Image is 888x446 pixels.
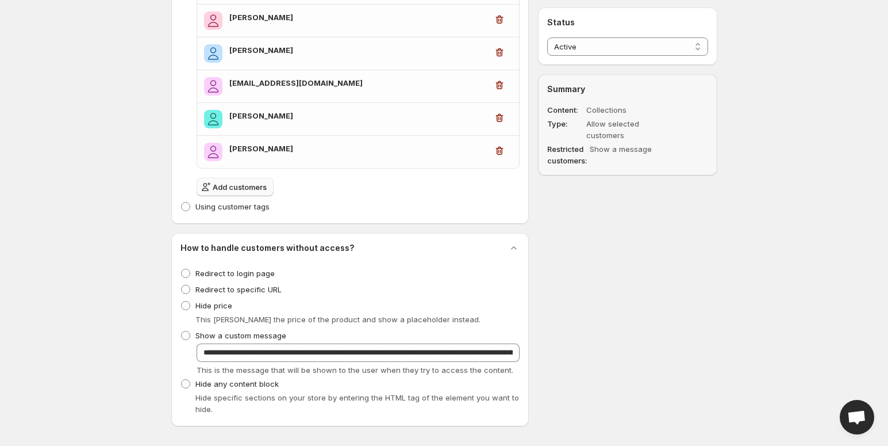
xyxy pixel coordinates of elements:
span: Redirect to login page [195,269,275,278]
span: Kristina Swanson [204,143,222,161]
span: Redirect to specific URL [195,285,282,294]
span: This is the message that will be shown to the user when they try to access the content. [197,365,513,375]
span: Heather Hall [204,110,222,128]
span: Nancy Hawkins [204,44,222,63]
button: Add customers [197,178,274,196]
dd: Allow selected customers [586,118,675,141]
h3: [EMAIL_ADDRESS][DOMAIN_NAME] [229,77,487,89]
dt: Restricted customers: [547,143,587,166]
h3: [PERSON_NAME] [229,110,487,121]
dt: Content: [547,104,584,116]
h2: How to handle customers without access? [180,242,355,254]
dd: Collections [586,104,675,116]
span: Hide specific sections on your store by entering the HTML tag of the element you want to hide. [195,393,519,414]
span: Hide price [195,301,232,310]
span: Jenny Austin [204,12,222,30]
span: Using customer tags [195,202,270,211]
h2: Status [547,17,708,28]
a: Open chat [840,400,874,434]
h3: [PERSON_NAME] [229,44,487,56]
h2: Summary [547,83,708,95]
dt: Type: [547,118,584,141]
h3: [PERSON_NAME] [229,12,487,23]
span: flowers@echelonflorist.com [204,77,222,96]
span: Add customers [213,181,267,193]
span: This [PERSON_NAME] the price of the product and show a placeholder instead. [195,315,480,324]
span: Hide any content block [195,379,279,388]
span: Show a custom message [195,331,286,340]
h3: [PERSON_NAME] [229,143,487,154]
dd: Show a message [590,143,678,166]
